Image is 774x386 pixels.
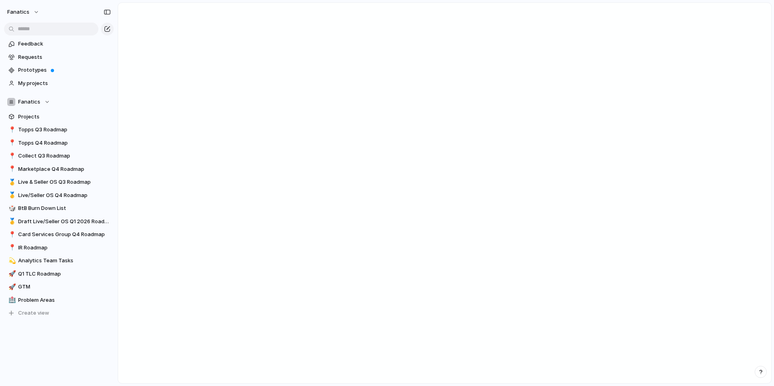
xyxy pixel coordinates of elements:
div: 🥇 [8,191,14,200]
span: GTM [18,283,111,291]
div: 🎲 [8,204,14,213]
span: Analytics Team Tasks [18,257,111,265]
button: 🎲 [7,204,15,212]
button: 🥇 [7,178,15,186]
button: 📍 [7,230,15,239]
span: Requests [18,53,111,61]
div: 📍 [8,243,14,252]
button: Fanatics [4,96,114,108]
span: Collect Q3 Roadmap [18,152,111,160]
a: My projects [4,77,114,89]
button: 🚀 [7,270,15,278]
span: Card Services Group Q4 Roadmap [18,230,111,239]
a: Projects [4,111,114,123]
span: Marketplace Q4 Roadmap [18,165,111,173]
a: 📍Card Services Group Q4 Roadmap [4,228,114,241]
a: Prototypes [4,64,114,76]
a: 📍IR Roadmap [4,242,114,254]
a: 🎲BtB Burn Down List [4,202,114,214]
div: 🥇 [8,178,14,187]
div: 📍 [8,151,14,161]
div: 📍 [8,138,14,147]
span: Fanatics [18,98,40,106]
span: Topps Q4 Roadmap [18,139,111,147]
a: 🥇Draft Live/Seller OS Q1 2026 Roadmap [4,216,114,228]
a: 🥇Live/Seller OS Q4 Roadmap [4,189,114,201]
a: 📍Topps Q4 Roadmap [4,137,114,149]
span: Problem Areas [18,296,111,304]
span: Topps Q3 Roadmap [18,126,111,134]
a: 🏥Problem Areas [4,294,114,306]
button: fanatics [4,6,44,19]
button: 📍 [7,152,15,160]
a: 📍Marketplace Q4 Roadmap [4,163,114,175]
span: My projects [18,79,111,87]
span: Create view [18,309,49,317]
a: Feedback [4,38,114,50]
span: BtB Burn Down List [18,204,111,212]
span: Projects [18,113,111,121]
button: 📍 [7,244,15,252]
span: Q1 TLC Roadmap [18,270,111,278]
button: Create view [4,307,114,319]
div: 📍 [8,230,14,239]
span: Feedback [18,40,111,48]
div: 💫 [8,256,14,266]
button: 📍 [7,126,15,134]
span: Draft Live/Seller OS Q1 2026 Roadmap [18,218,111,226]
a: Requests [4,51,114,63]
a: 🚀GTM [4,281,114,293]
div: 🏥 [8,295,14,305]
div: 📍 [8,164,14,174]
button: 💫 [7,257,15,265]
button: 🚀 [7,283,15,291]
span: IR Roadmap [18,244,111,252]
div: 🥇 [8,217,14,226]
button: 🥇 [7,218,15,226]
button: 📍 [7,165,15,173]
a: 🥇Live & Seller OS Q3 Roadmap [4,176,114,188]
a: 💫Analytics Team Tasks [4,255,114,267]
a: 📍Collect Q3 Roadmap [4,150,114,162]
button: 🥇 [7,191,15,199]
div: 🚀 [8,282,14,292]
span: Live & Seller OS Q3 Roadmap [18,178,111,186]
span: fanatics [7,8,29,16]
button: 🏥 [7,296,15,304]
a: 📍Topps Q3 Roadmap [4,124,114,136]
div: 🚀 [8,269,14,278]
div: 📍 [8,125,14,135]
span: Prototypes [18,66,111,74]
a: 🚀Q1 TLC Roadmap [4,268,114,280]
button: 📍 [7,139,15,147]
span: Live/Seller OS Q4 Roadmap [18,191,111,199]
